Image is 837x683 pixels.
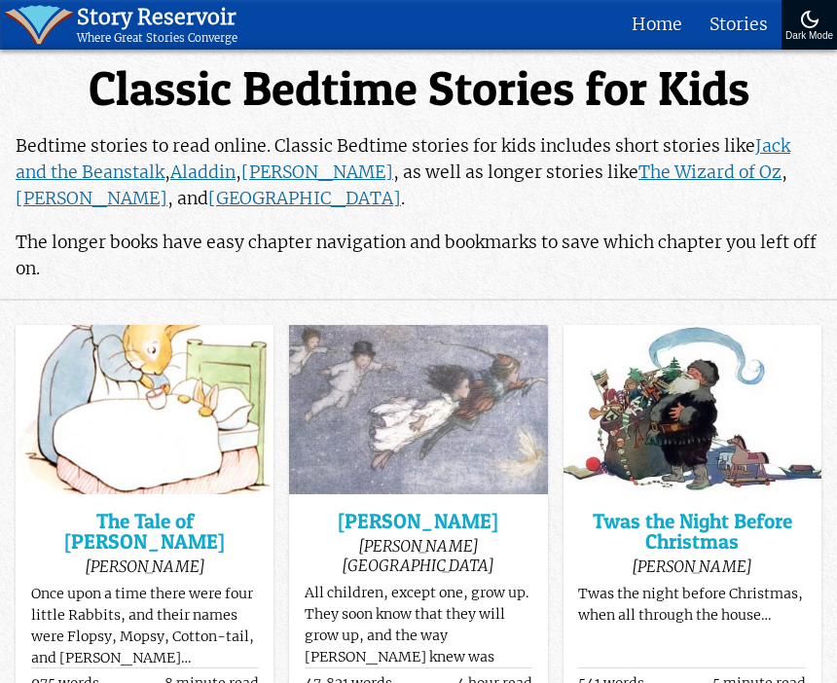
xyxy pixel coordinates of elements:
p: Twas the night before Christmas, when all through the house… [578,583,806,626]
p: Bedtime stories to read online. Classic Bedtime stories for kids includes short stories like , , ... [16,132,821,212]
div: Where Great Stories Converge [77,31,237,45]
a: Aladdin [170,161,236,183]
img: icon of book with waver spilling out. [5,5,74,45]
a: The Tale of [PERSON_NAME] [31,511,259,553]
p: Once upon a time there were four little Rabbits, and their names were Flopsy, Mopsy, Cotton-tail,... [31,583,259,668]
a: [PERSON_NAME] [241,161,393,183]
a: Twas the Night Before Christmas [578,511,806,553]
img: Turn On Dark Mode [798,8,821,31]
a: [PERSON_NAME] [16,187,167,209]
a: [GEOGRAPHIC_DATA] [208,187,401,209]
h1: Classic Bedtime Stories for Kids [16,64,821,115]
div: [PERSON_NAME] [31,557,259,576]
a: [PERSON_NAME] [305,511,532,531]
div: Dark Mode [785,31,833,42]
div: [PERSON_NAME][GEOGRAPHIC_DATA] [305,536,532,575]
a: The Wizard of Oz [638,161,782,183]
img: Twas the Night Before Christmas [564,325,821,494]
img: Peter Pan [289,325,547,494]
p: The longer books have easy chapter navigation and bookmarks to save which chapter you left off on. [16,229,821,282]
div: [PERSON_NAME] [578,557,806,576]
div: Story Reservoir [77,5,237,31]
img: The Tale of Peter Rabbit [16,325,273,494]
